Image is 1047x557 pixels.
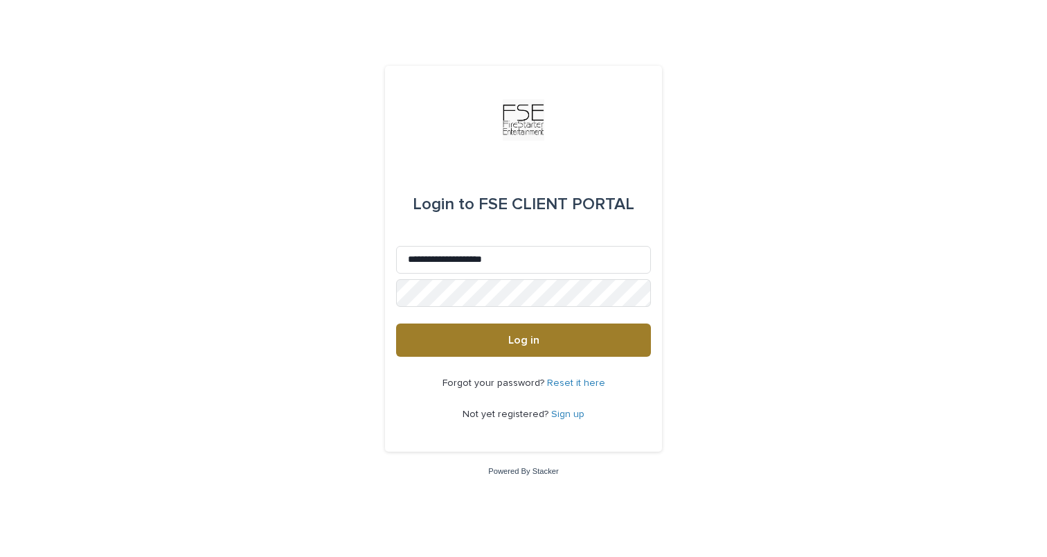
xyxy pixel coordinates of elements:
[413,185,634,224] div: FSE CLIENT PORTAL
[413,196,474,213] span: Login to
[508,335,539,346] span: Log in
[463,409,551,419] span: Not yet registered?
[547,378,605,388] a: Reset it here
[442,378,547,388] span: Forgot your password?
[488,467,558,475] a: Powered By Stacker
[396,324,651,357] button: Log in
[503,99,544,141] img: Km9EesSdRbS9ajqhBzyo
[551,409,584,419] a: Sign up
